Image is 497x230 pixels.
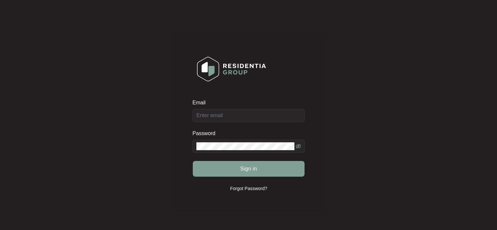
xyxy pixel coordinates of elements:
[196,142,294,150] input: Password
[192,109,305,122] input: Email
[192,130,220,137] label: Password
[240,165,257,173] span: Sign in
[230,185,267,192] p: Forgot Password?
[296,144,301,149] span: eye-invisible
[192,99,210,106] label: Email
[193,52,270,86] img: Login Logo
[193,161,305,177] button: Sign in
